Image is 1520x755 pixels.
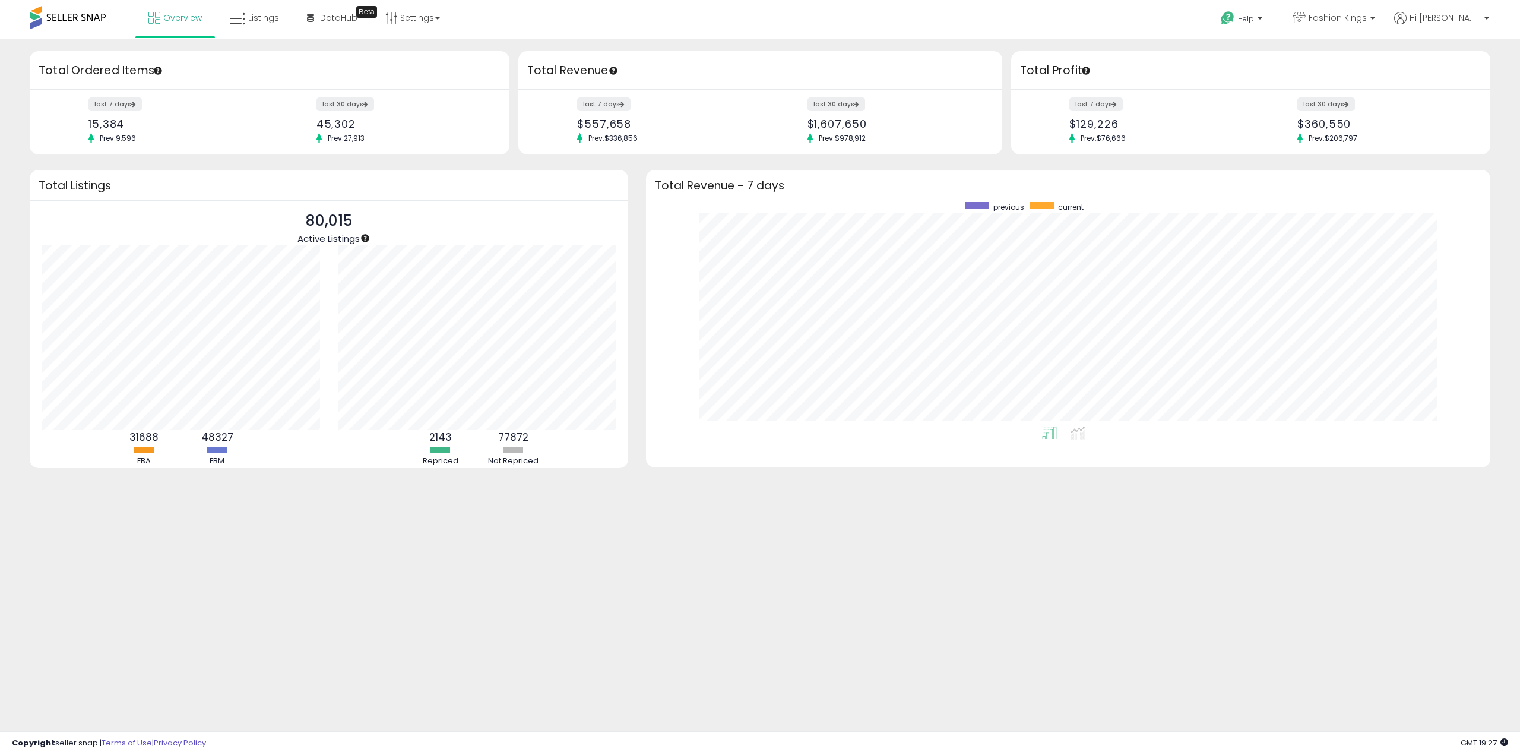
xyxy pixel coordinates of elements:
div: Tooltip anchor [153,65,163,76]
label: last 30 days [316,97,374,111]
label: last 30 days [1297,97,1355,111]
span: Prev: $206,797 [1303,133,1363,143]
span: DataHub [320,12,357,24]
span: Prev: $336,856 [582,133,644,143]
div: Not Repriced [478,456,549,467]
label: last 7 days [88,97,142,111]
h3: Total Ordered Items [39,62,501,79]
h3: Total Revenue [527,62,993,79]
span: current [1058,202,1084,212]
span: Prev: $76,666 [1075,133,1132,143]
div: Tooltip anchor [360,233,370,244]
span: Fashion Kings [1309,12,1367,24]
span: Prev: 27,913 [322,133,370,143]
label: last 7 days [1069,97,1123,111]
h3: Total Revenue - 7 days [655,181,1482,190]
p: 80,015 [297,210,360,232]
b: 2143 [429,430,452,444]
div: Tooltip anchor [1081,65,1091,76]
span: Prev: 9,596 [94,133,142,143]
span: Active Listings [297,232,360,245]
div: Tooltip anchor [608,65,619,76]
span: Listings [248,12,279,24]
div: FBA [109,456,180,467]
h3: Total Profit [1020,62,1482,79]
a: Hi [PERSON_NAME] [1394,12,1489,39]
label: last 7 days [577,97,631,111]
div: $557,658 [577,118,751,130]
div: $129,226 [1069,118,1242,130]
h3: Total Listings [39,181,619,190]
a: Help [1211,2,1274,39]
span: Prev: $978,912 [813,133,872,143]
b: 31688 [129,430,159,444]
div: Repriced [405,456,476,467]
span: Overview [163,12,202,24]
span: Help [1238,14,1254,24]
span: previous [993,202,1024,212]
div: 15,384 [88,118,261,130]
b: 48327 [201,430,233,444]
div: $360,550 [1297,118,1470,130]
i: Get Help [1220,11,1235,26]
div: 45,302 [316,118,489,130]
label: last 30 days [807,97,865,111]
b: 77872 [498,430,528,444]
div: $1,607,650 [807,118,981,130]
div: FBM [182,456,253,467]
span: Hi [PERSON_NAME] [1410,12,1481,24]
div: Tooltip anchor [356,6,377,18]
